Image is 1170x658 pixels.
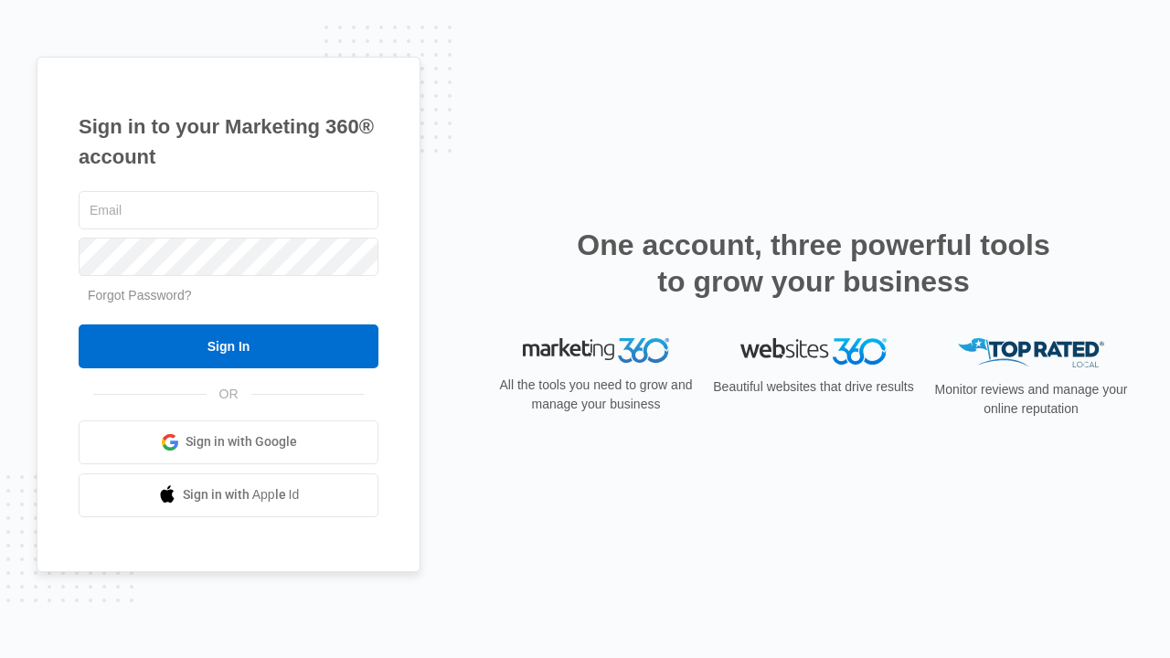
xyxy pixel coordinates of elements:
[79,473,378,517] a: Sign in with Apple Id
[79,191,378,229] input: Email
[79,420,378,464] a: Sign in with Google
[711,377,916,397] p: Beautiful websites that drive results
[79,111,378,172] h1: Sign in to your Marketing 360® account
[958,338,1104,368] img: Top Rated Local
[79,324,378,368] input: Sign In
[929,380,1133,419] p: Monitor reviews and manage your online reputation
[740,338,887,365] img: Websites 360
[186,432,297,451] span: Sign in with Google
[571,227,1056,300] h2: One account, three powerful tools to grow your business
[207,385,251,404] span: OR
[523,338,669,364] img: Marketing 360
[88,288,192,302] a: Forgot Password?
[494,376,698,414] p: All the tools you need to grow and manage your business
[183,485,300,504] span: Sign in with Apple Id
